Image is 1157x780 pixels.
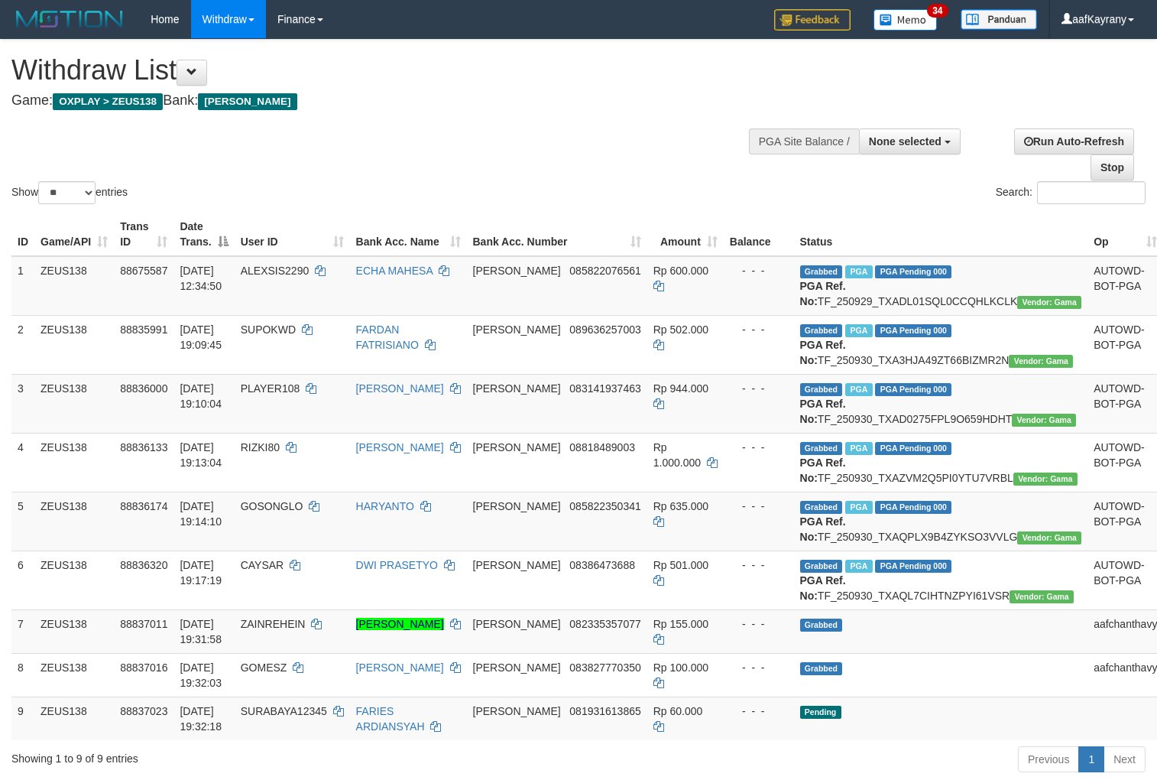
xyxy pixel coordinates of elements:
a: Next [1104,746,1146,772]
span: ZAINREHEIN [241,618,306,630]
div: - - - [730,616,788,632]
span: Copy 081931613865 to clipboard [569,705,640,717]
b: PGA Ref. No: [800,280,846,307]
span: Grabbed [800,619,843,632]
span: 88836320 [120,559,167,571]
div: - - - [730,440,788,455]
span: Grabbed [800,383,843,396]
div: - - - [730,322,788,337]
a: DWI PRASETYO [356,559,438,571]
b: PGA Ref. No: [800,398,846,425]
span: Rp 155.000 [653,618,708,630]
span: 88835991 [120,323,167,336]
span: PGA Pending [875,442,951,455]
td: 5 [11,492,34,551]
span: [PERSON_NAME] [473,382,561,395]
span: Copy 083141937463 to clipboard [569,382,640,395]
span: Copy 089636257003 to clipboard [569,323,640,336]
td: 3 [11,374,34,433]
span: 88836000 [120,382,167,395]
span: [DATE] 19:32:18 [180,705,222,733]
a: [PERSON_NAME] [356,382,444,395]
span: RIZKI80 [241,441,280,453]
span: Rp 100.000 [653,661,708,674]
span: Rp 600.000 [653,265,708,277]
th: Amount: activate to sort column ascending [647,213,724,256]
th: Balance [724,213,794,256]
td: TF_250930_TXAQPLX9B4ZYKSO3VVLG [794,492,1088,551]
span: 88837023 [120,705,167,717]
span: Vendor URL: https://trx31.1velocity.biz [1013,473,1078,486]
td: 7 [11,609,34,653]
a: [PERSON_NAME] [356,618,444,630]
td: TF_250929_TXADL01SQL0CCQHLKCLK [794,256,1088,316]
td: ZEUS138 [34,256,114,316]
span: Grabbed [800,501,843,514]
td: ZEUS138 [34,609,114,653]
th: Bank Acc. Number: activate to sort column ascending [467,213,647,256]
span: [PERSON_NAME] [473,265,561,277]
span: Copy 08818489003 to clipboard [569,441,635,453]
span: [PERSON_NAME] [473,559,561,571]
span: Copy 082335357077 to clipboard [569,618,640,630]
th: Status [794,213,1088,256]
span: PLAYER108 [241,382,300,395]
span: Marked by aafpengsreynich [845,265,872,278]
span: Copy 085822076561 to clipboard [569,265,640,277]
span: None selected [869,135,941,148]
span: GOSONGLO [241,500,303,512]
label: Search: [996,181,1146,204]
span: 34 [927,4,948,18]
td: TF_250930_TXAD0275FPL9O659HDHT [794,374,1088,433]
span: [PERSON_NAME] [198,93,297,110]
span: Rp 1.000.000 [653,441,701,469]
span: SURABAYA12345 [241,705,327,717]
div: - - - [730,263,788,278]
span: Marked by aafpengsreynich [845,501,872,514]
span: [PERSON_NAME] [473,323,561,336]
a: Stop [1091,154,1134,180]
span: Marked by aafpengsreynich [845,560,872,573]
th: Trans ID: activate to sort column ascending [114,213,173,256]
span: [DATE] 19:14:10 [180,500,222,528]
td: TF_250930_TXAZVM2Q5PI0YTU7VRBL [794,433,1088,492]
td: 8 [11,653,34,697]
div: - - - [730,557,788,573]
span: CAYSAR [241,559,284,571]
div: - - - [730,704,788,719]
a: [PERSON_NAME] [356,441,444,453]
th: Date Trans.: activate to sort column descending [173,213,234,256]
span: [PERSON_NAME] [473,441,561,453]
span: SUPOKWD [241,323,296,336]
span: Pending [800,706,841,719]
span: [DATE] 19:32:03 [180,661,222,689]
span: Marked by aafpengsreynich [845,442,872,455]
th: Bank Acc. Name: activate to sort column ascending [350,213,467,256]
span: Marked by aafpengsreynich [845,383,872,396]
span: PGA Pending [875,501,951,514]
td: TF_250930_TXAQL7CIHTNZPYI61VSR [794,551,1088,609]
span: [DATE] 19:17:19 [180,559,222,587]
img: Button%20Memo.svg [873,9,938,31]
a: HARYANTO [356,500,414,512]
span: PGA Pending [875,383,951,396]
a: ECHA MAHESA [356,265,433,277]
a: 1 [1078,746,1104,772]
span: Grabbed [800,442,843,455]
span: Marked by aafpengsreynich [845,324,872,337]
span: 88837016 [120,661,167,674]
b: PGA Ref. No: [800,515,846,543]
b: PGA Ref. No: [800,339,846,366]
span: Rp 635.000 [653,500,708,512]
label: Show entries [11,181,128,204]
span: Rp 60.000 [653,705,703,717]
select: Showentries [38,181,96,204]
td: ZEUS138 [34,433,114,492]
input: Search: [1037,181,1146,204]
div: PGA Site Balance / [749,128,859,154]
td: ZEUS138 [34,374,114,433]
span: Vendor URL: https://trx31.1velocity.biz [1012,414,1076,427]
span: [PERSON_NAME] [473,661,561,674]
td: 9 [11,697,34,740]
th: ID [11,213,34,256]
